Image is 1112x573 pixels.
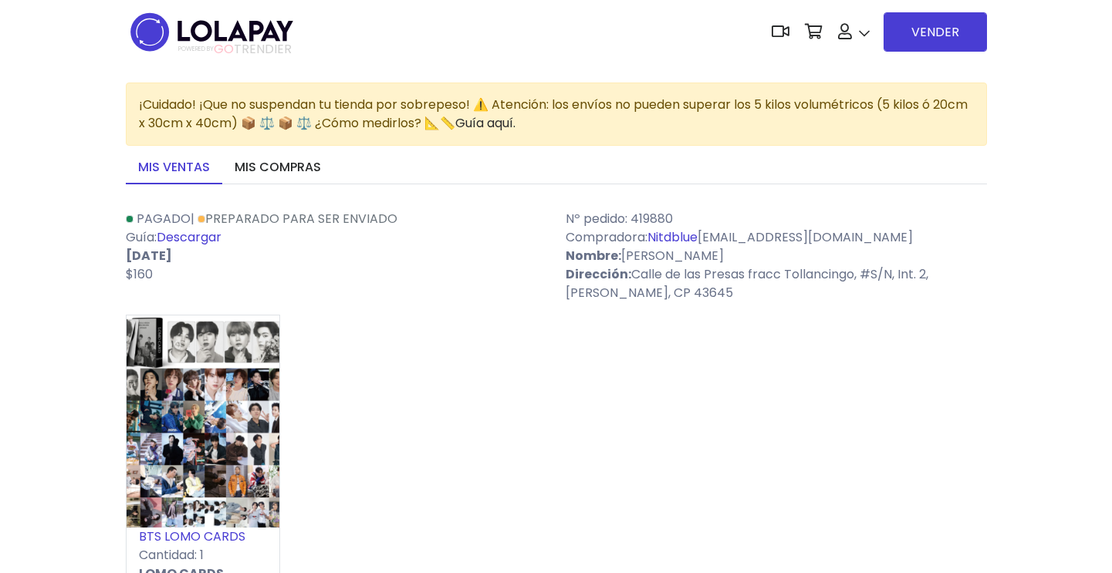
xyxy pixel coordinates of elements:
p: [DATE] [126,247,547,265]
span: TRENDIER [178,42,292,56]
a: Mis ventas [126,152,222,184]
p: [PERSON_NAME] [566,247,987,265]
span: Pagado [137,210,191,228]
strong: Dirección: [566,265,631,283]
p: Calle de las Presas fracc Tollancingo, #S/N, Int. 2, [PERSON_NAME], CP 43645 [566,265,987,302]
a: Preparado para ser enviado [198,210,397,228]
strong: Nombre: [566,247,621,265]
span: ¡Cuidado! ¡Que no suspendan tu tienda por sobrepeso! ⚠️ Atención: los envíos no pueden superar lo... [139,96,968,132]
p: Compradora: [EMAIL_ADDRESS][DOMAIN_NAME] [566,228,987,247]
span: $160 [126,265,153,283]
a: BTS LOMO CARDS [139,527,245,545]
a: Mis compras [222,152,333,184]
a: VENDER [884,12,987,52]
a: Descargar [157,228,221,246]
div: | Guía: [117,210,556,302]
span: POWERED BY [178,45,214,53]
p: Nº pedido: 419880 [566,210,987,228]
a: Guía aquí. [455,114,515,132]
a: Nitdblue [647,228,698,246]
img: logo [126,8,298,56]
span: GO [214,40,234,58]
p: Cantidad: 1 [127,546,279,565]
img: small_1717647610687.png [127,315,279,527]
